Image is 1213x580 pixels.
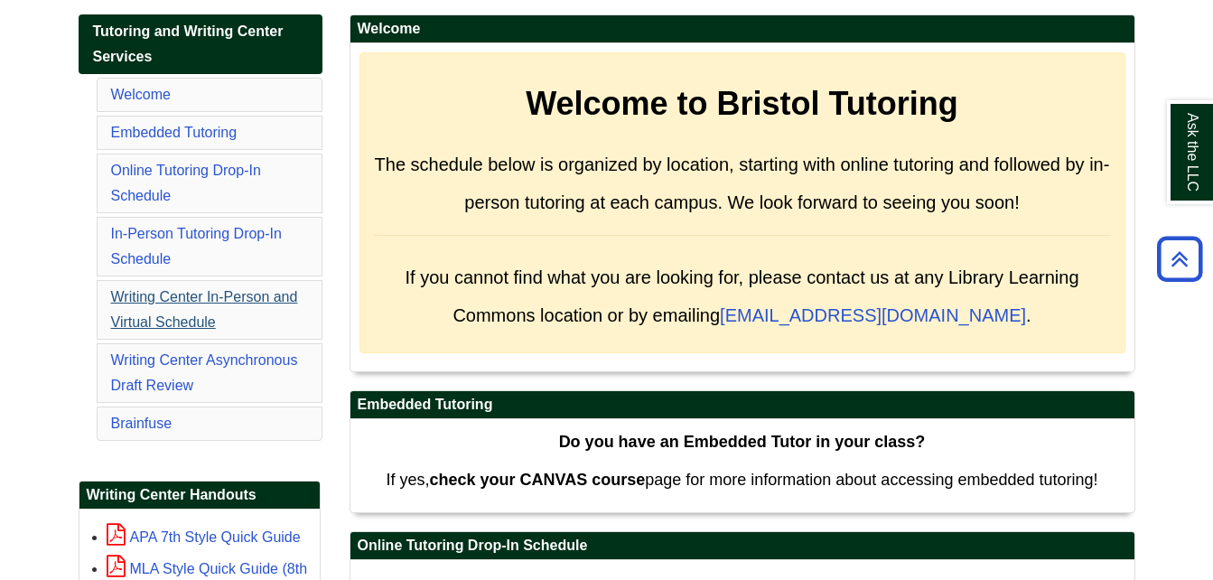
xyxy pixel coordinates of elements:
[79,482,320,510] h2: Writing Center Handouts
[386,471,1097,489] span: If yes, page for more information about accessing embedded tutoring!
[79,14,322,74] a: Tutoring and Writing Center Services
[720,305,1026,325] a: [EMAIL_ADDRESS][DOMAIN_NAME]
[111,416,173,431] a: Brainfuse
[111,226,282,267] a: In-Person Tutoring Drop-In Schedule
[111,289,298,330] a: Writing Center In-Person and Virtual Schedule
[93,23,284,64] span: Tutoring and Writing Center Services
[111,352,298,393] a: Writing Center Asynchronous Draft Review
[111,87,171,102] a: Welcome
[350,15,1134,43] h2: Welcome
[526,85,958,122] strong: Welcome to Bristol Tutoring
[111,125,238,140] a: Embedded Tutoring
[107,529,301,545] a: APA 7th Style Quick Guide
[350,391,1134,419] h2: Embedded Tutoring
[375,154,1110,212] span: The schedule below is organized by location, starting with online tutoring and followed by in-per...
[559,433,926,451] strong: Do you have an Embedded Tutor in your class?
[350,532,1134,560] h2: Online Tutoring Drop-In Schedule
[429,471,645,489] strong: check your CANVAS course
[405,267,1078,325] span: If you cannot find what you are looking for, please contact us at any Library Learning Commons lo...
[1151,247,1208,271] a: Back to Top
[111,163,261,203] a: Online Tutoring Drop-In Schedule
